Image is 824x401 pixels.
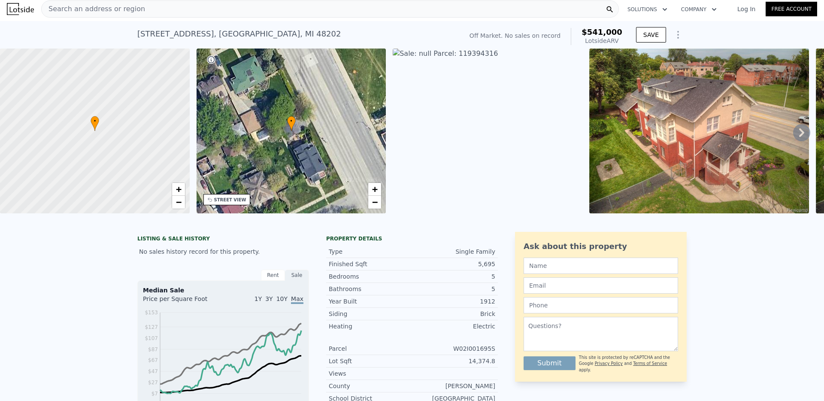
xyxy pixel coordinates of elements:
[412,285,495,293] div: 5
[524,258,678,274] input: Name
[151,391,158,397] tspan: $7
[621,2,674,17] button: Solutions
[393,49,582,213] img: Sale: null Parcel: 119394316
[145,310,158,316] tspan: $153
[143,295,223,308] div: Price per Square Foot
[329,285,412,293] div: Bathrooms
[276,295,288,302] span: 10Y
[412,344,495,353] div: W02I001695S
[372,197,378,207] span: −
[412,382,495,390] div: [PERSON_NAME]
[172,183,185,196] a: Zoom in
[265,295,273,302] span: 3Y
[579,355,678,373] div: This site is protected by reCAPTCHA and the Google and apply.
[7,3,34,15] img: Lotside
[368,183,381,196] a: Zoom in
[148,368,158,374] tspan: $47
[329,310,412,318] div: Siding
[137,28,341,40] div: [STREET_ADDRESS] , [GEOGRAPHIC_DATA] , MI 48202
[524,356,576,370] button: Submit
[176,197,181,207] span: −
[326,235,498,242] div: Property details
[176,184,181,194] span: +
[329,322,412,331] div: Heating
[595,361,623,366] a: Privacy Policy
[329,369,412,378] div: Views
[669,26,687,43] button: Show Options
[674,2,724,17] button: Company
[636,27,666,43] button: SAVE
[145,335,158,341] tspan: $107
[412,322,495,331] div: Electric
[148,380,158,386] tspan: $27
[412,310,495,318] div: Brick
[329,260,412,268] div: Finished Sqft
[412,357,495,365] div: 14,374.8
[214,197,246,203] div: STREET VIEW
[287,117,296,125] span: •
[633,361,667,366] a: Terms of Service
[582,27,622,36] span: $541,000
[412,260,495,268] div: 5,695
[329,344,412,353] div: Parcel
[145,324,158,330] tspan: $127
[42,4,145,14] span: Search an address or region
[524,297,678,313] input: Phone
[148,346,158,352] tspan: $87
[470,31,560,40] div: Off Market. No sales on record
[589,49,809,213] img: Sale: null Parcel: 119394316
[329,272,412,281] div: Bedrooms
[261,270,285,281] div: Rent
[329,297,412,306] div: Year Built
[329,382,412,390] div: County
[582,36,622,45] div: Lotside ARV
[91,117,99,125] span: •
[143,286,303,295] div: Median Sale
[137,235,309,244] div: LISTING & SALE HISTORY
[148,357,158,363] tspan: $67
[412,247,495,256] div: Single Family
[372,184,378,194] span: +
[91,116,99,131] div: •
[727,5,766,13] a: Log In
[329,247,412,256] div: Type
[329,357,412,365] div: Lot Sqft
[172,196,185,209] a: Zoom out
[412,272,495,281] div: 5
[291,295,303,304] span: Max
[524,277,678,294] input: Email
[137,244,309,259] div: No sales history record for this property.
[524,240,678,252] div: Ask about this property
[368,196,381,209] a: Zoom out
[254,295,262,302] span: 1Y
[287,116,296,131] div: •
[766,2,817,16] a: Free Account
[285,270,309,281] div: Sale
[412,297,495,306] div: 1912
